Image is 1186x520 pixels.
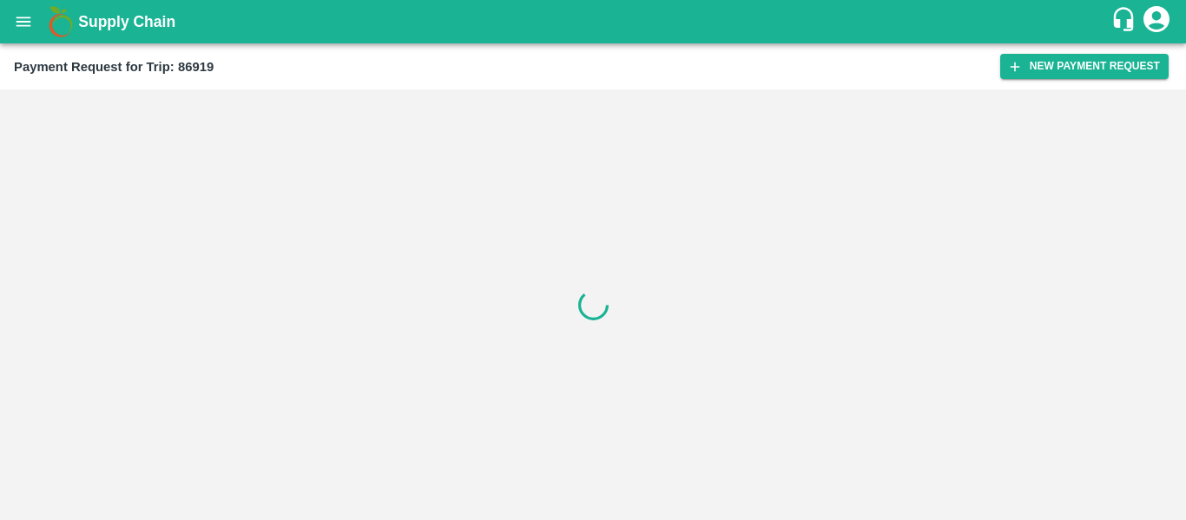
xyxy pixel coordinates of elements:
button: open drawer [3,2,43,42]
div: customer-support [1110,6,1141,37]
button: New Payment Request [1000,54,1169,79]
img: logo [43,4,78,39]
a: Supply Chain [78,10,1110,34]
div: account of current user [1141,3,1172,40]
b: Payment Request for Trip: 86919 [14,60,214,74]
b: Supply Chain [78,13,175,30]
